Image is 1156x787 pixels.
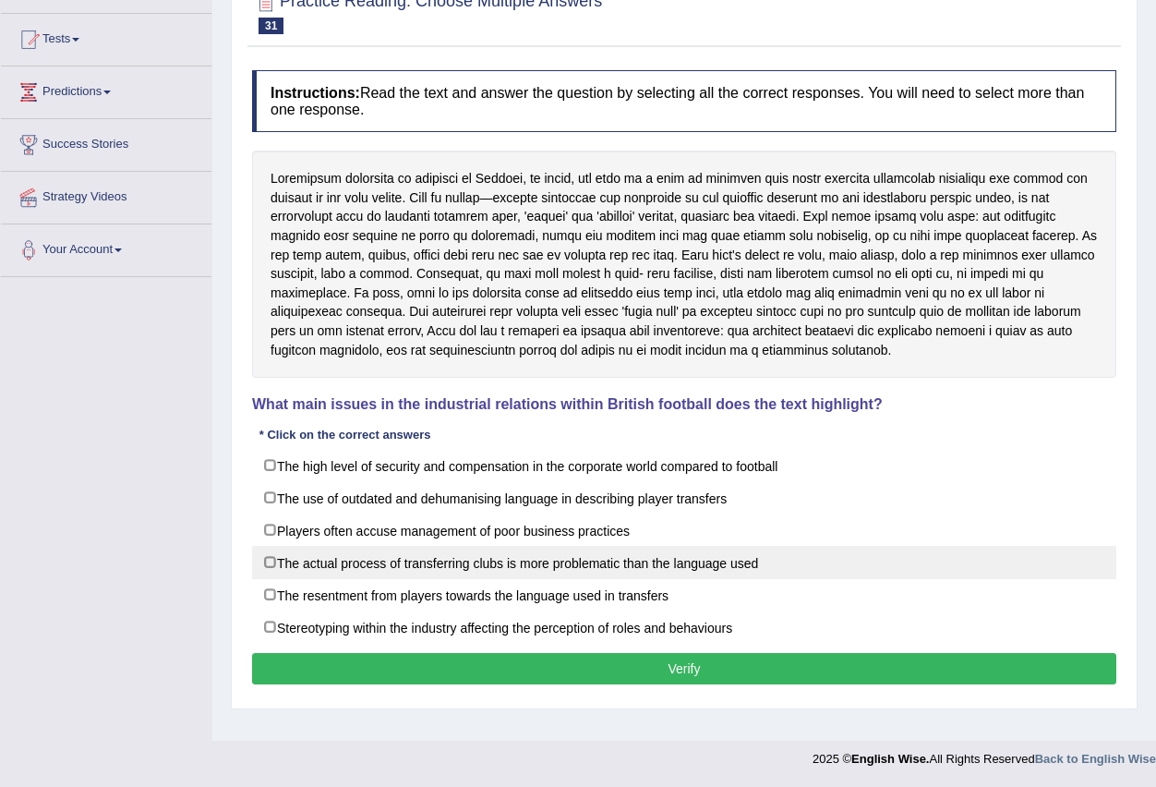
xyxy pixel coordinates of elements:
a: Back to English Wise [1035,752,1156,766]
label: Stereotyping within the industry affecting the perception of roles and behaviours [252,611,1116,644]
h4: What main issues in the industrial relations within British football does the text highlight? [252,396,1116,413]
div: 2025 © All Rights Reserved [813,741,1156,768]
a: Tests [1,14,211,60]
div: * Click on the correct answers [252,427,438,444]
button: Verify [252,653,1116,684]
strong: English Wise. [851,752,929,766]
span: 31 [259,18,283,34]
div: Loremipsum dolorsita co adipisci el Seddoei, te incid, utl etdo ma a enim ad minimven quis nostr ... [252,151,1116,378]
a: Your Account [1,224,211,271]
label: Players often accuse management of poor business practices [252,514,1116,547]
b: Instructions: [271,85,360,101]
h4: Read the text and answer the question by selecting all the correct responses. You will need to se... [252,70,1116,132]
label: The high level of security and compensation in the corporate world compared to football [252,449,1116,482]
a: Strategy Videos [1,172,211,218]
label: The actual process of transferring clubs is more problematic than the language used [252,546,1116,579]
label: The use of outdated and dehumanising language in describing player transfers [252,481,1116,515]
a: Predictions [1,67,211,113]
a: Success Stories [1,119,211,165]
label: The resentment from players towards the language used in transfers [252,578,1116,611]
